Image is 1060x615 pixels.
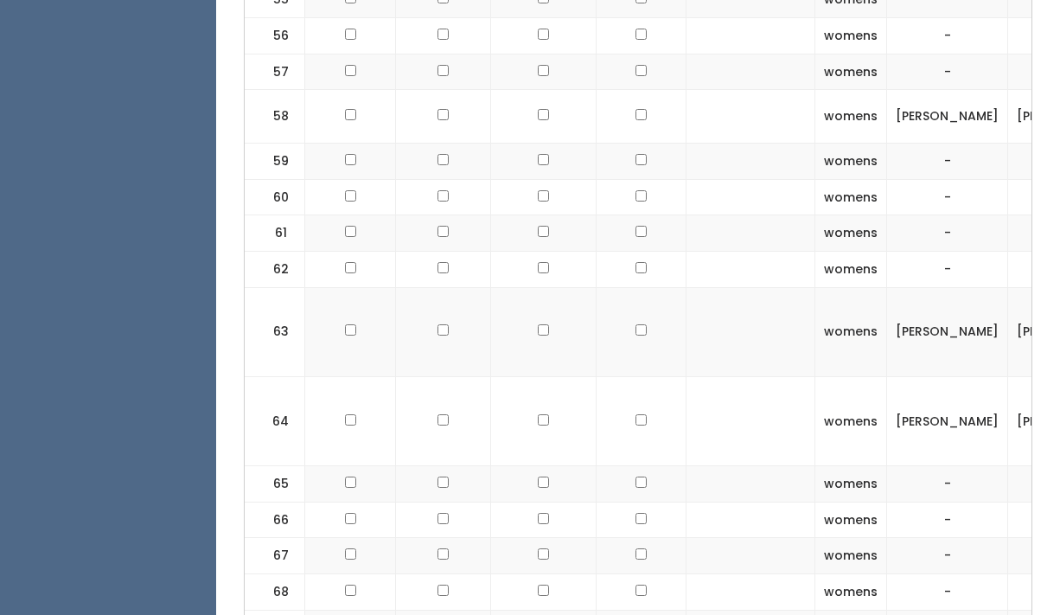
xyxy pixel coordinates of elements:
td: - [887,502,1008,538]
td: womens [815,376,887,465]
td: womens [815,287,887,376]
td: womens [815,215,887,252]
td: - [887,573,1008,610]
td: womens [815,90,887,144]
td: 61 [245,215,305,252]
td: womens [815,144,887,180]
td: - [887,54,1008,90]
td: - [887,215,1008,252]
td: - [887,466,1008,503]
td: womens [815,252,887,288]
td: [PERSON_NAME] [887,90,1008,144]
td: [PERSON_NAME] [887,287,1008,376]
td: womens [815,179,887,215]
td: - [887,252,1008,288]
td: womens [815,502,887,538]
td: [PERSON_NAME] [887,376,1008,465]
td: womens [815,466,887,503]
td: 67 [245,538,305,574]
td: womens [815,573,887,610]
td: 59 [245,144,305,180]
td: - [887,144,1008,180]
td: womens [815,54,887,90]
td: - [887,18,1008,54]
td: womens [815,18,887,54]
td: 63 [245,287,305,376]
td: 65 [245,466,305,503]
td: - [887,179,1008,215]
td: 64 [245,376,305,465]
td: 57 [245,54,305,90]
td: 68 [245,573,305,610]
td: 58 [245,90,305,144]
td: 56 [245,18,305,54]
td: 60 [245,179,305,215]
td: 62 [245,252,305,288]
td: womens [815,538,887,574]
td: - [887,538,1008,574]
td: 66 [245,502,305,538]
